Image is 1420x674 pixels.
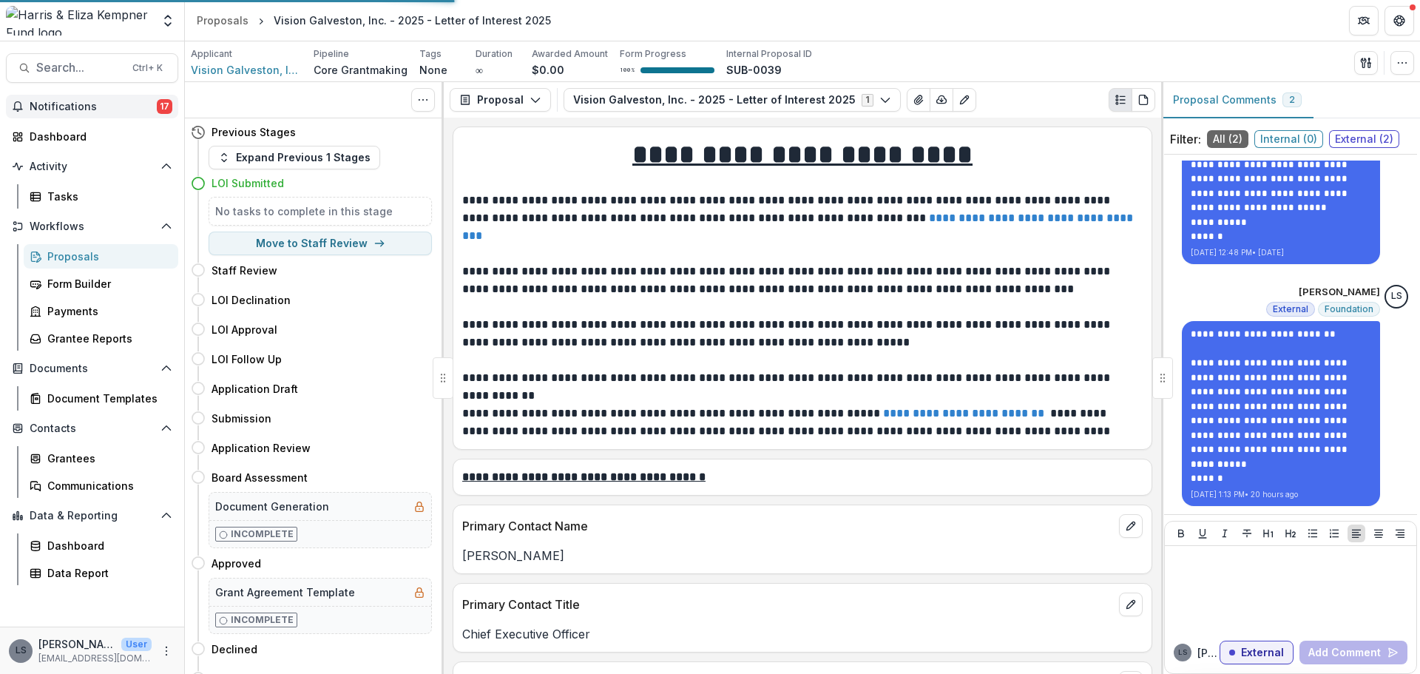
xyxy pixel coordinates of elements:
[476,47,513,61] p: Duration
[411,88,435,112] button: Toggle View Cancelled Tasks
[1254,130,1323,148] span: Internal ( 0 )
[212,322,277,337] h4: LOI Approval
[1119,593,1143,616] button: edit
[462,517,1113,535] p: Primary Contact Name
[1329,130,1399,148] span: External ( 2 )
[462,547,1143,565] p: [PERSON_NAME]
[24,386,178,411] a: Document Templates
[1191,489,1371,500] p: [DATE] 1:13 PM • 20 hours ago
[47,451,166,466] div: Grantees
[1370,525,1387,542] button: Align Center
[158,6,178,36] button: Open entity switcher
[1325,525,1343,542] button: Ordered List
[47,276,166,291] div: Form Builder
[6,417,178,440] button: Open Contacts
[419,47,442,61] p: Tags
[47,303,166,319] div: Payments
[215,584,355,600] h5: Grant Agreement Template
[24,244,178,269] a: Proposals
[212,381,298,397] h4: Application Draft
[6,357,178,380] button: Open Documents
[24,446,178,471] a: Grantees
[30,422,155,435] span: Contacts
[47,391,166,406] div: Document Templates
[1325,304,1373,314] span: Foundation
[47,478,166,493] div: Communications
[953,88,976,112] button: Edit as form
[212,175,284,191] h4: LOI Submitted
[1132,88,1155,112] button: PDF view
[1304,525,1322,542] button: Bullet List
[1282,525,1299,542] button: Heading 2
[1391,525,1409,542] button: Align Right
[30,161,155,173] span: Activity
[212,292,291,308] h4: LOI Declination
[726,62,782,78] p: SUB-0039
[209,146,380,169] button: Expand Previous 1 Stages
[47,538,166,553] div: Dashboard
[1273,304,1308,314] span: External
[450,88,551,112] button: Proposal
[6,155,178,178] button: Open Activity
[1391,291,1402,301] div: Lauren Scott
[1238,525,1256,542] button: Strike
[30,101,157,113] span: Notifications
[129,60,166,76] div: Ctrl + K
[231,613,294,627] p: Incomplete
[620,65,635,75] p: 100 %
[1172,525,1190,542] button: Bold
[38,652,152,665] p: [EMAIL_ADDRESS][DOMAIN_NAME]
[215,499,329,514] h5: Document Generation
[1191,247,1371,258] p: [DATE] 12:48 PM • [DATE]
[6,124,178,149] a: Dashboard
[476,62,483,78] p: ∞
[158,642,175,660] button: More
[6,504,178,528] button: Open Data & Reporting
[1299,285,1380,300] p: [PERSON_NAME]
[191,10,254,31] a: Proposals
[6,6,152,36] img: Harris & Eliza Kempner Fund logo
[6,95,178,118] button: Notifications17
[1109,88,1132,112] button: Plaintext view
[1178,649,1187,656] div: Lauren Scott
[197,13,248,28] div: Proposals
[24,326,178,351] a: Grantee Reports
[47,249,166,264] div: Proposals
[1220,641,1294,664] button: External
[38,636,115,652] p: [PERSON_NAME]
[24,533,178,558] a: Dashboard
[1119,514,1143,538] button: edit
[1216,525,1234,542] button: Italicize
[30,363,155,375] span: Documents
[212,411,271,426] h4: Submission
[462,596,1113,613] p: Primary Contact Title
[212,470,308,485] h4: Board Assessment
[314,47,349,61] p: Pipeline
[24,272,178,296] a: Form Builder
[314,62,408,78] p: Core Grantmaking
[726,47,812,61] p: Internal Proposal ID
[16,646,27,656] div: Lauren Scott
[212,124,296,140] h4: Previous Stages
[1194,525,1211,542] button: Underline
[1348,525,1365,542] button: Align Left
[1197,645,1220,661] p: [PERSON_NAME]
[1170,130,1201,148] p: Filter:
[30,220,155,233] span: Workflows
[212,351,282,367] h4: LOI Follow Up
[191,47,232,61] p: Applicant
[564,88,901,112] button: Vision Galveston, Inc. - 2025 - Letter of Interest 20251
[1349,6,1379,36] button: Partners
[6,215,178,238] button: Open Workflows
[620,47,686,61] p: Form Progress
[6,53,178,83] button: Search...
[30,510,155,522] span: Data & Reporting
[24,561,178,585] a: Data Report
[24,299,178,323] a: Payments
[191,10,557,31] nav: breadcrumb
[212,556,261,571] h4: Approved
[36,61,124,75] span: Search...
[1299,641,1407,664] button: Add Comment
[212,440,311,456] h4: Application Review
[1289,95,1295,105] span: 2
